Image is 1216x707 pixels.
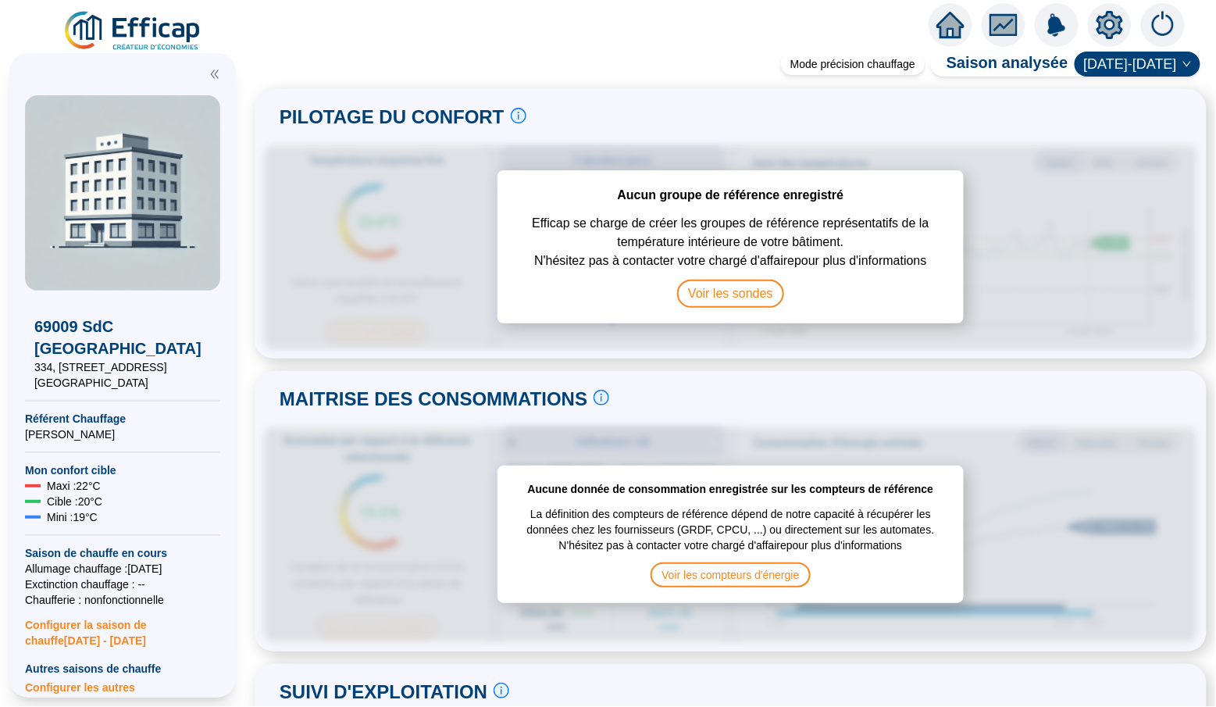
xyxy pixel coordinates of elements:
[25,462,220,478] span: Mon confort cible
[594,390,609,405] span: info-circle
[280,680,487,705] span: SUIVI D'EXPLOITATION
[34,359,211,391] span: 334, [STREET_ADDRESS] [GEOGRAPHIC_DATA]
[677,280,784,308] span: Voir les sondes
[1084,52,1191,76] span: 2025-2026
[513,205,949,252] span: Efficap se charge de créer les groupes de référence représentatifs de la température intérieure d...
[25,561,220,577] span: Allumage chauffage : [DATE]
[1141,3,1185,47] img: alerts
[25,608,220,648] span: Configurer la saison de chauffe [DATE] - [DATE]
[511,108,526,123] span: info-circle
[34,316,211,359] span: 69009 SdC [GEOGRAPHIC_DATA]
[25,411,220,427] span: Référent Chauffage
[25,545,220,561] span: Saison de chauffe en cours
[936,11,965,39] span: home
[47,494,102,509] span: Cible : 20 °C
[651,562,810,587] span: Voir les compteurs d'énergie
[25,661,220,677] span: Autres saisons de chauffe
[1035,3,1079,47] img: alerts
[209,69,220,80] span: double-left
[618,186,844,205] span: Aucun groupe de référence enregistré
[25,427,220,442] span: [PERSON_NAME]
[62,9,204,53] img: efficap energie logo
[931,52,1068,77] span: Saison analysée
[781,53,925,75] div: Mode précision chauffage
[990,11,1018,39] span: fund
[280,105,505,130] span: PILOTAGE DU CONFORT
[513,497,949,537] span: La définition des compteurs de référence dépend de notre capacité à récupérer les données chez le...
[1096,11,1124,39] span: setting
[25,592,220,608] span: Chaufferie : non fonctionnelle
[1182,59,1192,69] span: down
[47,478,101,494] span: Maxi : 22 °C
[280,387,587,412] span: MAITRISE DES CONSOMMATIONS
[47,509,98,525] span: Mini : 19 °C
[559,537,903,562] span: N'hésitez pas à contacter votre chargé d'affaire pour plus d'informations
[494,683,509,698] span: info-circle
[528,481,934,497] span: Aucune donnée de consommation enregistrée sur les compteurs de référence
[25,577,220,592] span: Exctinction chauffage : --
[534,252,926,280] span: N'hésitez pas à contacter votre chargé d'affaire pour plus d'informations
